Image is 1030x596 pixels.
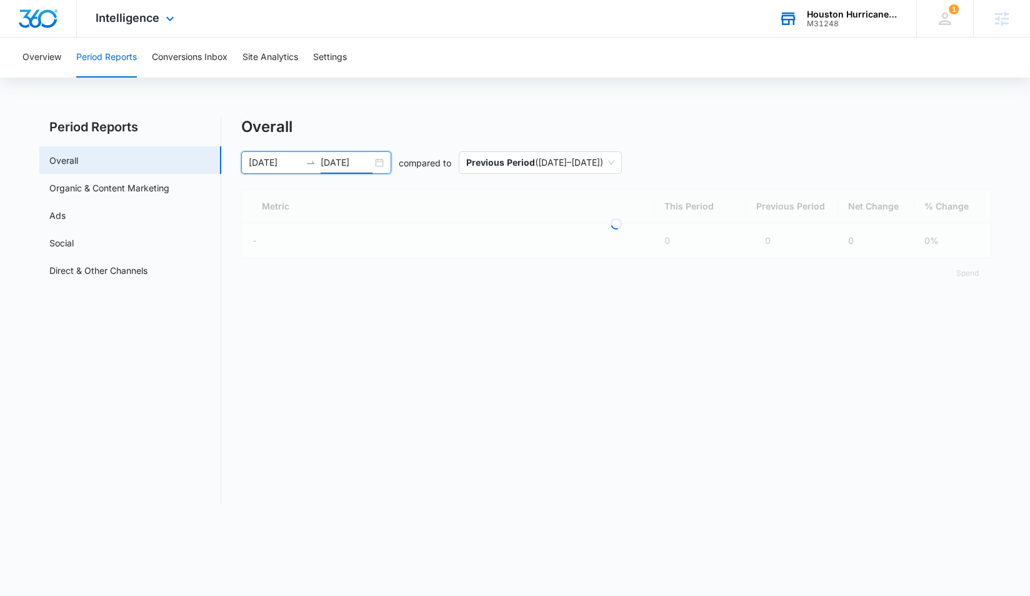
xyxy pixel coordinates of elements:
h2: Period Reports [39,118,221,136]
div: account name [807,9,898,19]
span: to [306,158,316,168]
a: Direct & Other Channels [49,264,147,277]
a: Overall [49,154,78,167]
button: Conversions Inbox [152,38,227,78]
a: Ads [49,209,66,222]
span: Intelligence [96,11,159,24]
div: account id [807,19,898,28]
span: ( [DATE] – [DATE] ) [466,152,614,173]
button: Spend [944,258,991,288]
a: Organic & Content Marketing [49,181,169,194]
input: Start date [249,156,301,169]
button: Settings [313,38,347,78]
div: notifications count [949,4,959,14]
h1: Overall [241,118,292,136]
button: Period Reports [76,38,137,78]
span: 1 [949,4,959,14]
p: Previous Period [466,157,535,168]
button: Overview [22,38,61,78]
input: End date [321,156,372,169]
span: swap-right [306,158,316,168]
button: Site Analytics [242,38,298,78]
p: compared to [399,156,451,169]
a: Social [49,236,74,250]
